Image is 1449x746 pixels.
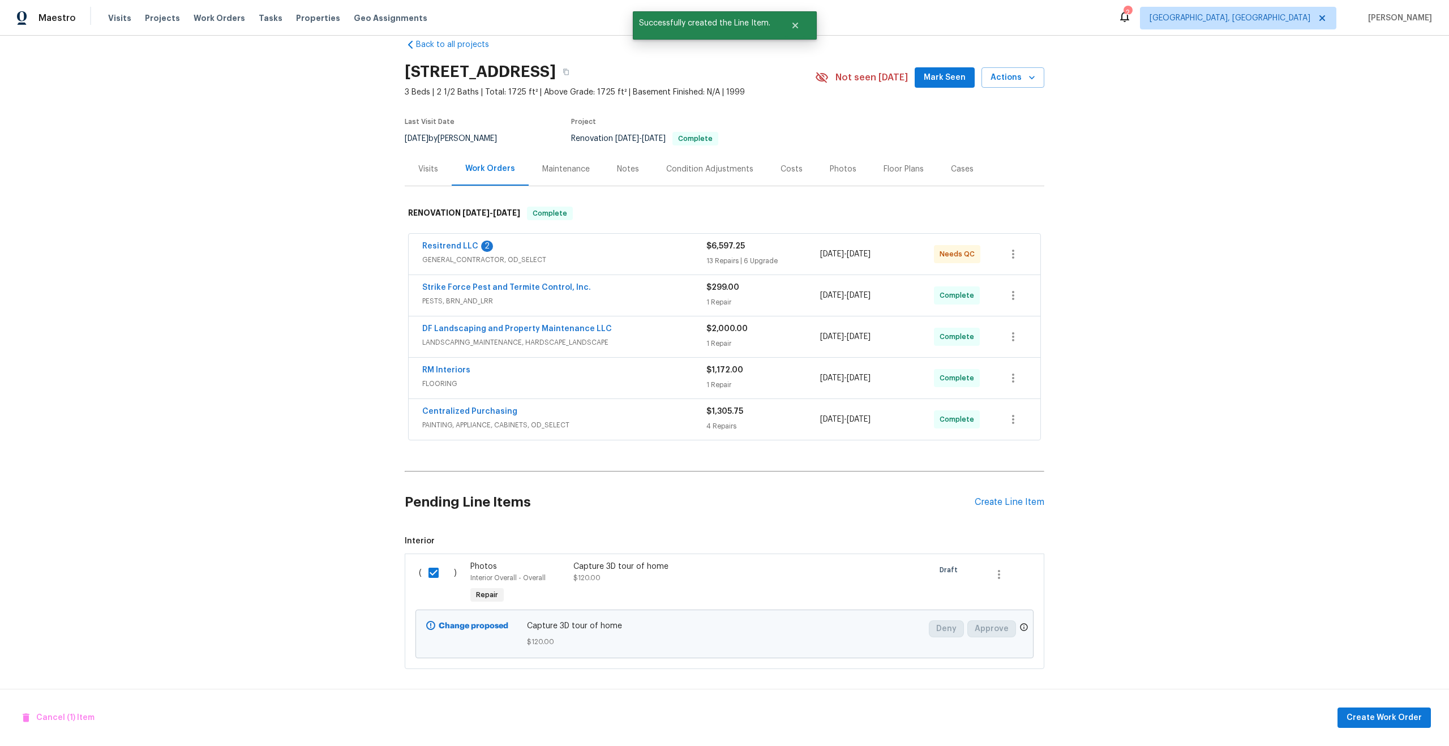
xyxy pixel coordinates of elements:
span: $299.00 [706,284,739,291]
span: [DATE] [820,415,844,423]
span: - [820,331,871,342]
span: FLOORING [422,378,706,389]
span: $1,305.75 [706,408,743,415]
b: Change proposed [439,622,508,630]
button: Close [777,14,814,37]
span: $1,172.00 [706,366,743,374]
span: Only a market manager or an area construction manager can approve [1019,623,1028,634]
span: Cancel (1) Item [23,711,95,725]
button: Copy Address [556,62,576,82]
span: Actions [991,71,1035,85]
div: by [PERSON_NAME] [405,132,511,145]
span: [DATE] [642,135,666,143]
span: Projects [145,12,180,24]
div: Visits [418,164,438,175]
a: Centralized Purchasing [422,408,517,415]
span: PAINTING, APPLIANCE, CABINETS, OD_SELECT [422,419,706,431]
span: Complete [528,208,572,219]
div: ( ) [415,558,467,610]
button: Actions [981,67,1044,88]
span: $120.00 [527,636,923,648]
div: Photos [830,164,856,175]
div: Create Line Item [975,497,1044,508]
span: [DATE] [820,291,844,299]
span: Interior Overall - Overall [470,574,546,581]
span: Draft [940,564,962,576]
div: 1 Repair [706,338,820,349]
div: 1 Repair [706,379,820,391]
div: Capture 3D tour of home [573,561,773,572]
span: GENERAL_CONTRACTOR, OD_SELECT [422,254,706,265]
button: Mark Seen [915,67,975,88]
div: Cases [951,164,974,175]
span: $2,000.00 [706,325,748,333]
span: Create Work Order [1347,711,1422,725]
span: [DATE] [462,209,490,217]
span: Mark Seen [924,71,966,85]
span: [DATE] [493,209,520,217]
span: - [820,372,871,384]
button: Cancel (1) Item [18,708,99,728]
span: [DATE] [820,374,844,382]
span: Interior [405,535,1044,547]
span: [DATE] [847,374,871,382]
div: Notes [617,164,639,175]
a: Resitrend LLC [422,242,478,250]
div: Work Orders [465,163,515,174]
span: Photos [470,563,497,571]
span: [DATE] [615,135,639,143]
span: Capture 3D tour of home [527,620,923,632]
span: Complete [674,135,717,142]
span: [GEOGRAPHIC_DATA], [GEOGRAPHIC_DATA] [1150,12,1310,24]
span: Work Orders [194,12,245,24]
span: PESTS, BRN_AND_LRR [422,295,706,307]
h6: RENOVATION [408,207,520,220]
div: Costs [781,164,803,175]
div: 2 [1124,7,1131,18]
span: Complete [940,290,979,301]
span: [DATE] [820,333,844,341]
a: RM Interiors [422,366,470,374]
span: $6,597.25 [706,242,745,250]
button: Create Work Order [1337,708,1431,728]
a: DF Landscaping and Property Maintenance LLC [422,325,612,333]
span: - [820,290,871,301]
div: 1 Repair [706,297,820,308]
div: Condition Adjustments [666,164,753,175]
span: [PERSON_NAME] [1364,12,1432,24]
span: Repair [471,589,503,601]
div: RENOVATION [DATE]-[DATE]Complete [405,195,1044,231]
span: Not seen [DATE] [835,72,908,83]
h2: [STREET_ADDRESS] [405,66,556,78]
div: 2 [481,241,493,252]
button: Deny [929,620,964,637]
span: Last Visit Date [405,118,455,125]
span: Visits [108,12,131,24]
span: - [820,248,871,260]
span: Geo Assignments [354,12,427,24]
span: Needs QC [940,248,979,260]
span: Renovation [571,135,718,143]
span: [DATE] [847,415,871,423]
span: LANDSCAPING_MAINTENANCE, HARDSCAPE_LANDSCAPE [422,337,706,348]
h2: Pending Line Items [405,476,975,529]
div: Floor Plans [884,164,924,175]
span: [DATE] [405,135,428,143]
span: Tasks [259,14,282,22]
span: - [820,414,871,425]
a: Strike Force Pest and Termite Control, Inc. [422,284,591,291]
span: Successfully created the Line Item. [633,11,777,35]
div: Maintenance [542,164,590,175]
span: - [462,209,520,217]
span: - [615,135,666,143]
span: [DATE] [847,333,871,341]
span: Project [571,118,596,125]
span: $120.00 [573,574,601,581]
button: Approve [967,620,1016,637]
span: 3 Beds | 2 1/2 Baths | Total: 1725 ft² | Above Grade: 1725 ft² | Basement Finished: N/A | 1999 [405,87,815,98]
span: [DATE] [847,291,871,299]
span: Complete [940,414,979,425]
div: 13 Repairs | 6 Upgrade [706,255,820,267]
span: Complete [940,331,979,342]
span: Properties [296,12,340,24]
